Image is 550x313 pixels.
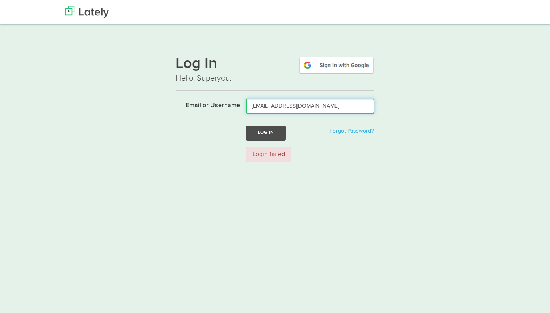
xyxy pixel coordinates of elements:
[298,56,374,74] img: google-signin.png
[246,99,374,114] input: Email or Username
[246,147,291,163] div: Login failed
[65,6,109,18] img: Lately
[176,56,374,73] h1: Log In
[176,73,374,84] p: Hello, Superyou.
[329,128,374,134] a: Forgot Password?
[246,126,286,140] button: Log In
[170,99,240,110] label: Email or Username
